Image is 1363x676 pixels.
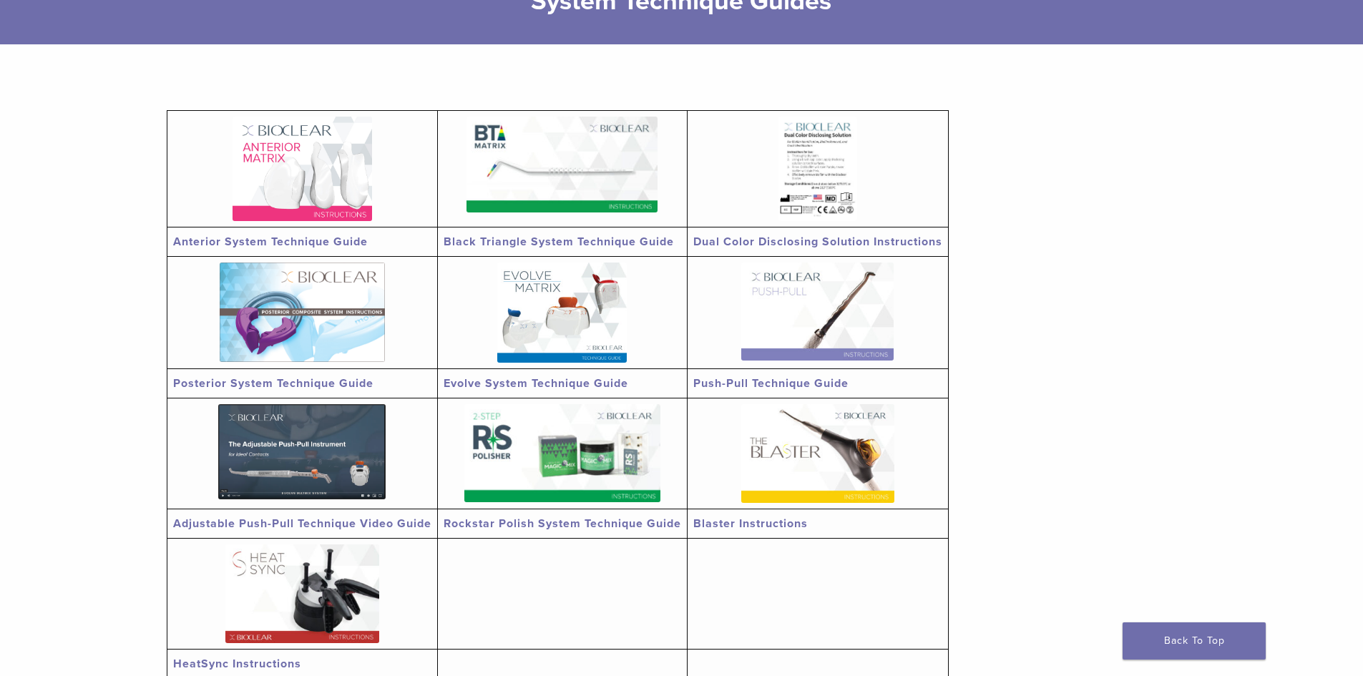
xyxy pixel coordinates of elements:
[173,376,373,391] a: Posterior System Technique Guide
[173,235,368,249] a: Anterior System Technique Guide
[693,516,808,531] a: Blaster Instructions
[693,376,849,391] a: Push-Pull Technique Guide
[693,235,942,249] a: Dual Color Disclosing Solution Instructions
[444,516,681,531] a: Rockstar Polish System Technique Guide
[173,516,431,531] a: Adjustable Push-Pull Technique Video Guide
[173,657,301,671] a: HeatSync Instructions
[1123,622,1266,660] a: Back To Top
[444,376,628,391] a: Evolve System Technique Guide
[444,235,674,249] a: Black Triangle System Technique Guide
